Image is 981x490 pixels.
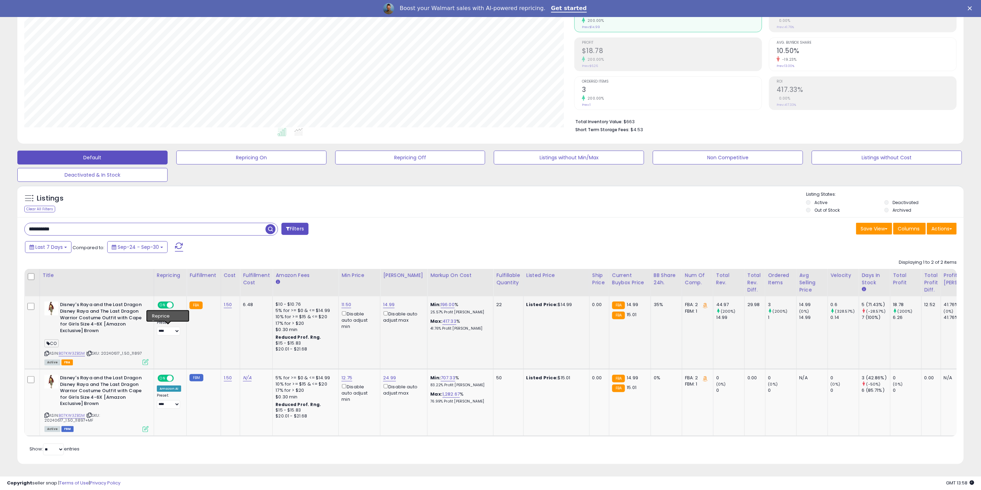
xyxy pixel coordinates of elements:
div: Avg Selling Price [800,272,825,294]
b: Short Term Storage Fees: [575,127,629,133]
div: ASIN: [44,375,149,431]
div: 22 [496,302,518,308]
span: Profit [582,41,762,45]
div: 0 [893,375,921,381]
b: Min: [430,301,441,308]
div: Disable auto adjust min [341,310,375,330]
small: 200.00% [585,96,604,101]
div: 0.00 [592,375,604,381]
div: Ordered Items [768,272,794,286]
b: Max: [430,391,442,397]
div: 3 (42.86%) [862,375,890,381]
small: Amazon Fees. [276,279,280,285]
h2: 417.33% [777,86,956,95]
span: ROI [777,80,956,84]
button: Repricing Off [335,151,485,164]
div: Close [968,6,975,10]
div: 0 [716,387,744,394]
b: Min: [430,374,441,381]
div: $0.30 min [276,327,333,333]
a: 707.33 [441,374,455,381]
div: % [430,318,488,331]
span: ON [158,375,167,381]
div: Markup on Cost [430,272,490,279]
div: Preset: [157,393,181,408]
div: Fulfillment [189,272,218,279]
div: 14.99 [800,314,828,321]
div: Ship Price [592,272,606,286]
div: FBA: 2 [685,375,708,381]
div: 0% [654,375,677,381]
div: 10% for >= $15 & <= $20 [276,314,333,320]
span: Sep-24 - Sep-30 [118,244,159,251]
div: 0 [893,387,921,394]
small: 200.00% [585,57,604,62]
p: 76.99% Profit [PERSON_NAME] [430,399,488,404]
span: OFF [173,302,184,308]
button: Listings without Cost [812,151,962,164]
a: Privacy Policy [90,480,120,486]
li: $663 [575,117,952,125]
p: Listing States: [806,191,964,198]
h2: $18.78 [582,47,762,56]
div: Total Profit Diff. [924,272,938,294]
b: Listed Price: [526,374,558,381]
div: $0.30 min [276,394,333,400]
small: FBA [612,302,625,309]
span: All listings currently available for purchase on Amazon [44,360,60,365]
div: Amazon AI [157,312,181,319]
button: Last 7 Days [25,241,71,253]
img: 41NbbjQvg6L._SL40_.jpg [44,375,58,389]
div: Amazon Fees [276,272,336,279]
div: Amazon AI [157,386,181,392]
b: Disney's Raya and the Last Dragon Disney Raya and The Last Dragon Warrior Costume Outfit with Cap... [60,375,144,409]
small: Prev: 417.33% [777,103,796,107]
div: Preset: [157,320,181,336]
small: (0%) [768,381,778,387]
div: Cost [224,272,237,279]
button: Deactivated & In Stock [17,168,168,182]
a: 24.99 [383,374,396,381]
small: 0.00% [777,18,790,23]
div: seller snap | | [7,480,120,487]
a: 1.50 [224,301,232,308]
div: Total Rev. [716,272,742,286]
small: FBA [612,385,625,392]
label: Deactivated [893,200,919,205]
img: 41NbbjQvg6L._SL40_.jpg [44,302,58,315]
div: 3 [768,302,796,308]
div: 14.99 [716,314,744,321]
p: 25.57% Profit [PERSON_NAME] [430,310,488,315]
a: 11.50 [341,301,351,308]
a: 1.50 [224,374,232,381]
div: Title [43,272,151,279]
div: 0.6 [831,302,859,308]
span: | SKU: 20240617_1.50_11897 [86,350,142,356]
div: $15.01 [526,375,584,381]
div: 29.98 [747,302,760,308]
div: 0 [768,387,796,394]
div: 6 (85.71%) [862,387,890,394]
span: 14.99 [627,374,638,381]
th: The percentage added to the cost of goods (COGS) that forms the calculator for Min & Max prices. [428,269,493,296]
div: 17% for > $20 [276,387,333,394]
button: Non Competitive [653,151,803,164]
div: Listed Price [526,272,586,279]
span: 14.99 [627,301,638,308]
div: $20.01 - $21.68 [276,413,333,419]
div: 0.00 [747,375,760,381]
b: Reduced Prof. Rng. [276,334,321,340]
small: (-28.57%) [866,309,886,314]
div: FBA: 2 [685,302,708,308]
span: $4.53 [631,126,643,133]
small: Prev: 1 [582,103,591,107]
span: Columns [898,225,920,232]
div: Total Profit [893,272,919,286]
b: Disney's Raya and the Last Dragon Disney Raya and The Last Dragon Warrior Costume Outfit with Cap... [60,302,144,336]
small: FBM [189,374,203,381]
div: 50 [496,375,518,381]
button: Sep-24 - Sep-30 [107,241,168,253]
span: Show: entries [29,446,79,452]
span: | SKU: 20240617_1.50_11897+MF [44,413,100,423]
small: (-50%) [866,381,881,387]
